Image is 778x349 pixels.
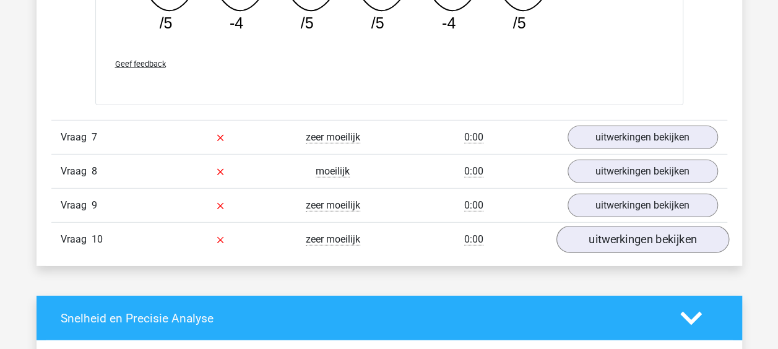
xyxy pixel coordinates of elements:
a: uitwerkingen bekijken [568,160,718,183]
tspan: /5 [300,14,313,32]
span: zeer moeilijk [306,199,360,212]
span: moeilijk [316,165,350,178]
tspan: -4 [229,14,243,32]
tspan: /5 [371,14,384,32]
span: 0:00 [464,233,483,246]
a: uitwerkingen bekijken [568,126,718,149]
tspan: -4 [441,14,455,32]
span: 0:00 [464,165,483,178]
span: 7 [92,131,97,143]
tspan: /5 [159,14,172,32]
a: uitwerkingen bekijken [568,194,718,217]
h4: Snelheid en Precisie Analyse [61,311,662,325]
span: zeer moeilijk [306,233,360,246]
span: 8 [92,165,97,177]
span: 9 [92,199,97,211]
span: Geef feedback [115,59,166,69]
span: 10 [92,233,103,245]
span: Vraag [61,130,92,145]
span: 0:00 [464,199,483,212]
a: uitwerkingen bekijken [556,226,728,253]
span: zeer moeilijk [306,131,360,144]
span: Vraag [61,232,92,247]
span: Vraag [61,164,92,179]
tspan: /5 [512,14,525,32]
span: 0:00 [464,131,483,144]
span: Vraag [61,198,92,213]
